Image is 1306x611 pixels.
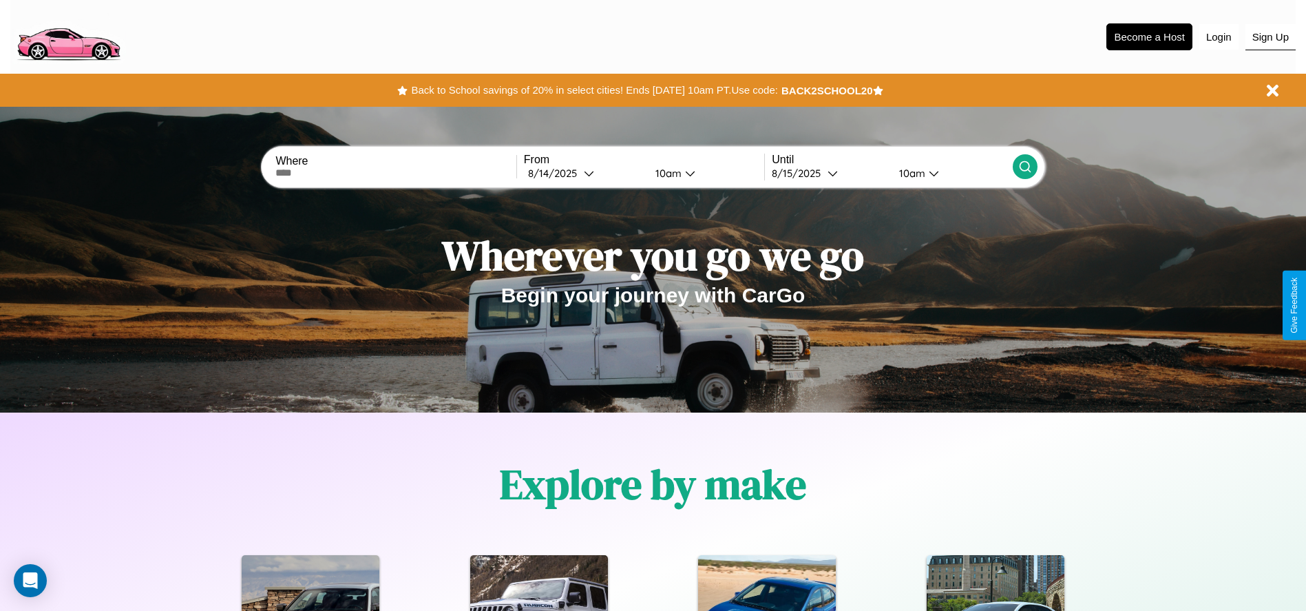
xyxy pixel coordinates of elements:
button: Login [1199,24,1239,50]
label: Where [275,155,516,167]
div: Give Feedback [1289,278,1299,333]
div: 8 / 15 / 2025 [772,167,828,180]
div: Open Intercom Messenger [14,564,47,597]
div: 10am [892,167,929,180]
div: 8 / 14 / 2025 [528,167,584,180]
label: Until [772,154,1012,166]
img: logo [10,7,126,64]
button: Become a Host [1106,23,1192,50]
button: Sign Up [1245,24,1296,50]
button: 8/14/2025 [524,166,644,180]
button: 10am [644,166,765,180]
button: Back to School savings of 20% in select cities! Ends [DATE] 10am PT.Use code: [408,81,781,100]
h1: Explore by make [500,456,806,512]
button: 10am [888,166,1013,180]
div: 10am [649,167,685,180]
label: From [524,154,764,166]
b: BACK2SCHOOL20 [781,85,873,96]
